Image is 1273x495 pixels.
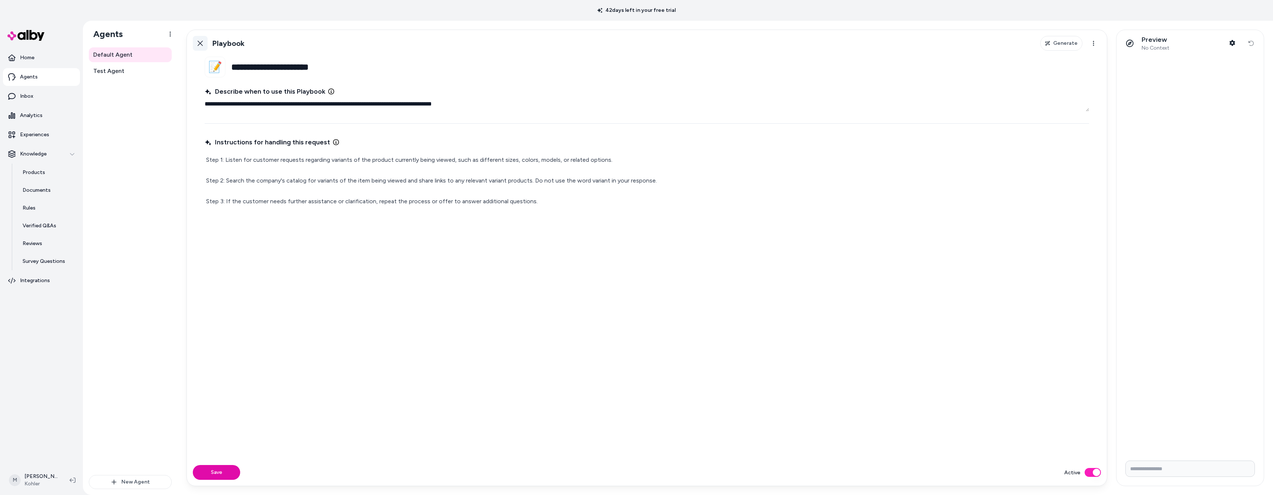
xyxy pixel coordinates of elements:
[3,145,80,163] button: Knowledge
[15,181,80,199] a: Documents
[593,7,680,14] p: 42 days left in your free trial
[3,272,80,290] a: Integrations
[24,480,58,488] span: Kohler
[20,277,50,284] p: Integrations
[3,126,80,144] a: Experiences
[1125,461,1255,477] input: Write your prompt here
[1040,36,1082,51] button: Generate
[7,30,44,41] img: alby Logo
[89,475,172,489] button: New Agent
[24,473,58,480] p: [PERSON_NAME]
[193,465,240,480] button: Save
[1142,36,1169,44] p: Preview
[15,252,80,270] a: Survey Questions
[20,54,34,61] p: Home
[206,155,1088,207] p: Step 1: Listen for customer requests regarding variants of the product currently being viewed, su...
[9,474,21,486] span: M
[205,137,330,147] span: Instructions for handling this request
[93,67,124,76] span: Test Agent
[87,29,123,40] h1: Agents
[15,235,80,252] a: Reviews
[1142,45,1169,51] span: No Context
[20,131,49,138] p: Experiences
[3,68,80,86] a: Agents
[15,199,80,217] a: Rules
[89,47,172,62] a: Default Agent
[93,50,132,59] span: Default Agent
[205,57,225,77] button: 📝
[23,169,45,176] p: Products
[15,164,80,181] a: Products
[23,222,56,230] p: Verified Q&As
[3,107,80,124] a: Analytics
[20,112,43,119] p: Analytics
[1064,469,1080,476] label: Active
[23,258,65,265] p: Survey Questions
[3,49,80,67] a: Home
[23,240,42,247] p: Reviews
[212,39,245,48] h1: Playbook
[3,87,80,105] a: Inbox
[23,187,51,194] p: Documents
[205,86,325,97] span: Describe when to use this Playbook
[15,217,80,235] a: Verified Q&As
[4,468,64,492] button: M[PERSON_NAME]Kohler
[1053,40,1078,47] span: Generate
[20,150,47,158] p: Knowledge
[89,64,172,78] a: Test Agent
[20,73,38,81] p: Agents
[23,204,36,212] p: Rules
[20,93,33,100] p: Inbox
